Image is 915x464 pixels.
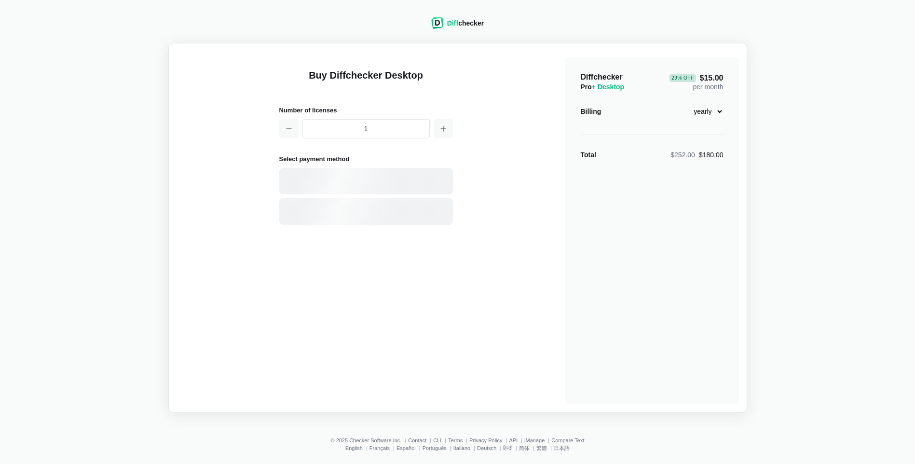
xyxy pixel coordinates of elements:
[581,151,596,159] strong: Total
[581,73,623,81] span: Diffchecker
[669,74,696,82] div: 29 % Off
[581,107,601,116] div: Billing
[279,154,453,164] h2: Select payment method
[477,445,496,451] a: Deutsch
[330,437,408,443] li: © 2025 Checker Software Inc.
[669,74,723,82] span: $15.00
[396,445,416,451] a: Español
[423,445,447,451] a: Português
[524,437,545,443] a: iManage
[345,445,363,451] a: English
[279,68,453,94] h1: Buy Diffchecker Desktop
[448,437,463,443] a: Terms
[670,150,723,160] div: $180.00
[408,437,426,443] a: Contact
[503,445,512,451] a: हिन्दी
[509,437,518,443] a: API
[453,445,470,451] a: Italiano
[670,151,695,159] span: $252.00
[431,17,443,29] img: Diffchecker logo
[447,19,458,27] span: Diff
[551,437,584,443] a: Compare Text
[554,445,570,451] a: 日本語
[447,18,484,28] div: checker
[431,23,484,30] a: Diffchecker logoDiffchecker
[469,437,502,443] a: Privacy Policy
[369,445,390,451] a: Français
[669,72,723,92] div: per month
[433,437,441,443] a: CLI
[519,445,530,451] a: 简体
[536,445,547,451] a: 繁體
[279,105,453,115] h2: Number of licenses
[592,83,624,91] span: + Desktop
[302,119,430,138] input: 1
[581,83,625,91] span: Pro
